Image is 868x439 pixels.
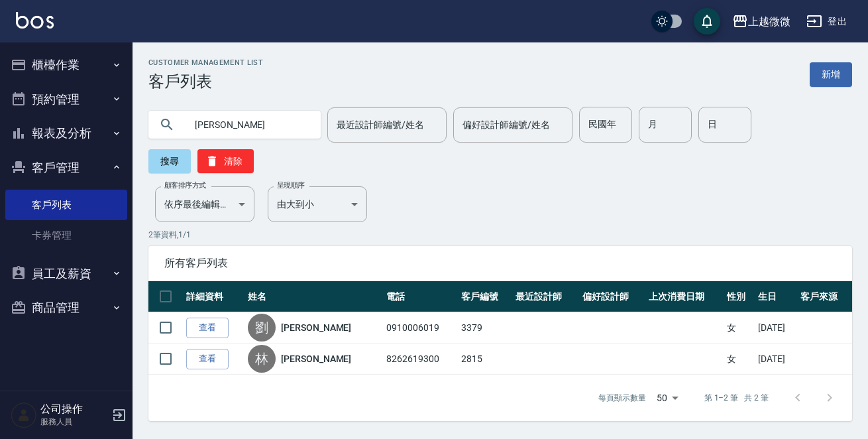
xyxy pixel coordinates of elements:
th: 生日 [755,281,797,312]
div: 由大到小 [268,186,367,222]
button: 報表及分析 [5,116,127,151]
td: 女 [724,344,755,375]
button: 櫃檯作業 [5,48,127,82]
div: 50 [651,380,683,416]
p: 2 筆資料, 1 / 1 [148,229,852,241]
p: 服務人員 [40,416,108,428]
button: save [694,8,720,34]
input: 搜尋關鍵字 [186,107,310,143]
th: 性別 [724,281,755,312]
th: 詳細資料 [183,281,244,312]
a: 客戶列表 [5,190,127,220]
th: 客戶編號 [458,281,513,312]
a: [PERSON_NAME] [281,321,351,334]
a: 查看 [186,318,229,338]
div: 林 [248,345,276,373]
td: [DATE] [755,344,797,375]
button: 登出 [801,9,852,34]
th: 上次消費日期 [645,281,724,312]
a: 查看 [186,349,229,369]
button: 搜尋 [148,149,191,173]
img: Logo [16,12,54,29]
a: 卡券管理 [5,220,127,251]
h2: Customer Management List [148,58,263,67]
td: 0910006019 [383,312,458,344]
div: 上越微微 [748,13,790,30]
span: 所有客戶列表 [164,257,836,270]
td: 女 [724,312,755,344]
label: 呈現順序 [277,180,305,190]
button: 商品管理 [5,290,127,325]
button: 員工及薪資 [5,257,127,291]
td: 8262619300 [383,344,458,375]
a: [PERSON_NAME] [281,352,351,365]
th: 偏好設計師 [579,281,645,312]
div: 依序最後編輯時間 [155,186,254,222]
th: 客戶來源 [797,281,852,312]
h3: 客戶列表 [148,72,263,91]
button: 上越微微 [727,8,796,35]
a: 新增 [810,62,852,87]
div: 劉 [248,314,276,342]
td: 2815 [458,344,513,375]
p: 每頁顯示數量 [598,392,646,404]
td: [DATE] [755,312,797,344]
button: 清除 [197,149,254,173]
th: 最近設計師 [512,281,578,312]
button: 客戶管理 [5,151,127,185]
td: 3379 [458,312,513,344]
p: 第 1–2 筆 共 2 筆 [704,392,769,404]
th: 電話 [383,281,458,312]
img: Person [11,402,37,428]
label: 顧客排序方式 [164,180,206,190]
button: 預約管理 [5,82,127,117]
th: 姓名 [244,281,383,312]
h5: 公司操作 [40,403,108,416]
